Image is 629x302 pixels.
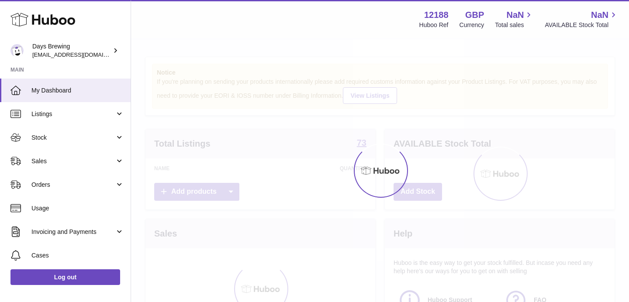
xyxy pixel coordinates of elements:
[31,157,115,165] span: Sales
[465,9,484,21] strong: GBP
[495,21,534,29] span: Total sales
[545,9,619,29] a: NaN AVAILABLE Stock Total
[31,204,124,213] span: Usage
[460,21,484,29] div: Currency
[32,42,111,59] div: Days Brewing
[495,9,534,29] a: NaN Total sales
[424,9,449,21] strong: 12188
[506,9,524,21] span: NaN
[32,51,128,58] span: [EMAIL_ADDRESS][DOMAIN_NAME]
[419,21,449,29] div: Huboo Ref
[31,134,115,142] span: Stock
[31,86,124,95] span: My Dashboard
[10,269,120,285] a: Log out
[31,251,124,260] span: Cases
[31,110,115,118] span: Listings
[10,44,24,57] img: helena@daysbrewing.com
[31,181,115,189] span: Orders
[591,9,608,21] span: NaN
[31,228,115,236] span: Invoicing and Payments
[545,21,619,29] span: AVAILABLE Stock Total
